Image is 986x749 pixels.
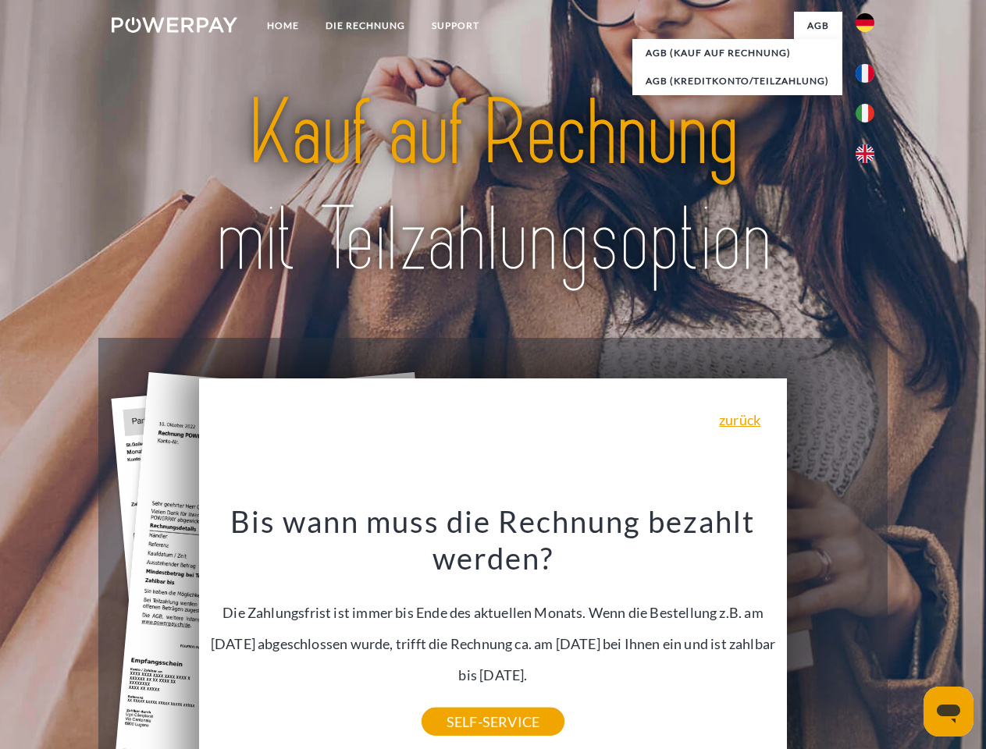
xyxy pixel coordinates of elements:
[856,104,874,122] img: it
[719,413,760,427] a: zurück
[856,64,874,83] img: fr
[112,17,237,33] img: logo-powerpay-white.svg
[208,502,778,577] h3: Bis wann muss die Rechnung bezahlt werden?
[856,144,874,163] img: en
[856,13,874,32] img: de
[149,75,837,299] img: title-powerpay_de.svg
[312,12,418,40] a: DIE RECHNUNG
[254,12,312,40] a: Home
[794,12,842,40] a: agb
[208,502,778,722] div: Die Zahlungsfrist ist immer bis Ende des aktuellen Monats. Wenn die Bestellung z.B. am [DATE] abg...
[632,39,842,67] a: AGB (Kauf auf Rechnung)
[632,67,842,95] a: AGB (Kreditkonto/Teilzahlung)
[422,708,564,736] a: SELF-SERVICE
[924,687,974,737] iframe: Schaltfläche zum Öffnen des Messaging-Fensters
[418,12,493,40] a: SUPPORT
